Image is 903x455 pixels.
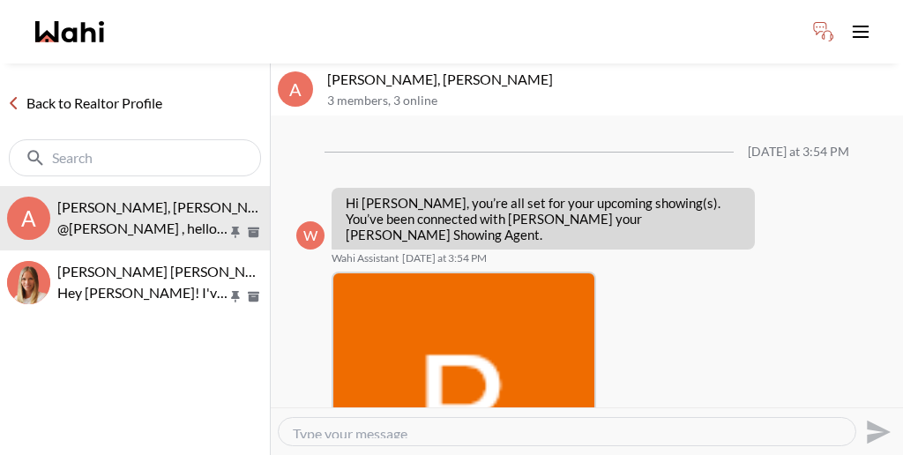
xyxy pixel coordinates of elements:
button: Archive [244,225,263,240]
div: A [7,197,50,240]
time: 2025-08-24T19:54:02.649Z [402,251,487,265]
p: 3 members , 3 online [327,93,896,108]
div: W [296,221,325,250]
span: [PERSON_NAME] [PERSON_NAME] [57,263,280,280]
p: @[PERSON_NAME] , hello Asad how are you sir? In that case sir will it be all right with you to co... [57,218,228,239]
span: [PERSON_NAME], [PERSON_NAME] [57,198,283,215]
button: Archive [244,289,263,304]
div: [DATE] at 3:54 PM [748,145,849,160]
div: Asad Abaid, Michelle [7,261,50,304]
button: Send [856,412,896,451]
button: Pin [228,225,243,240]
p: Hi [PERSON_NAME], you’re all set for your upcoming showing(s). You’ve been connected with [PERSON... [346,195,741,242]
span: Wahi Assistant [332,251,399,265]
p: Hey [PERSON_NAME]! I've sent you the email (the second one) and we've arranged your viewing with ... [57,282,228,303]
input: Search [52,149,221,167]
textarea: Type your message [293,425,841,438]
div: A [278,71,313,107]
p: [PERSON_NAME], [PERSON_NAME] [327,71,896,88]
a: Wahi homepage [35,21,104,42]
button: Toggle open navigation menu [843,14,878,49]
img: A [7,261,50,304]
button: Pin [228,289,243,304]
